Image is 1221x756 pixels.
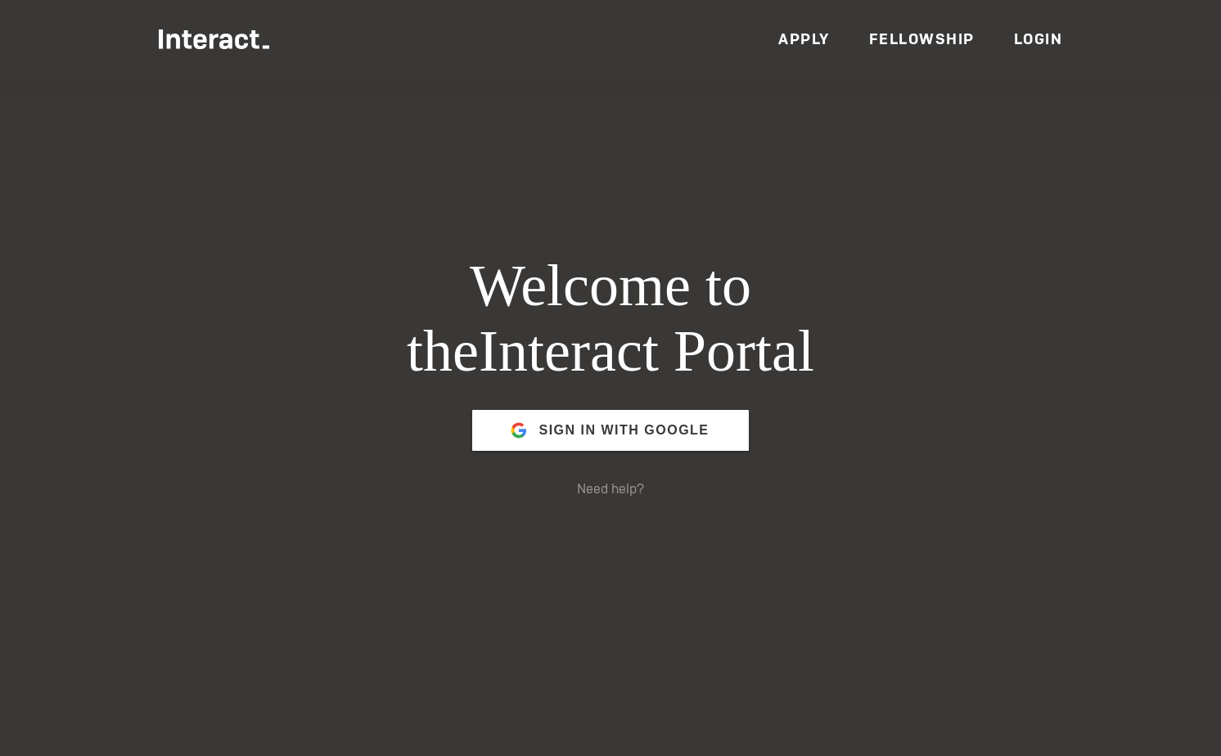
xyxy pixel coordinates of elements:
span: Interact Portal [479,318,814,384]
a: Apply [778,29,830,48]
a: Login [1014,29,1063,48]
a: Fellowship [869,29,975,48]
h1: Welcome to the [296,254,925,385]
a: Need help? [577,480,644,497]
img: Interact Logo [159,29,269,49]
span: Sign in with Google [538,411,709,450]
